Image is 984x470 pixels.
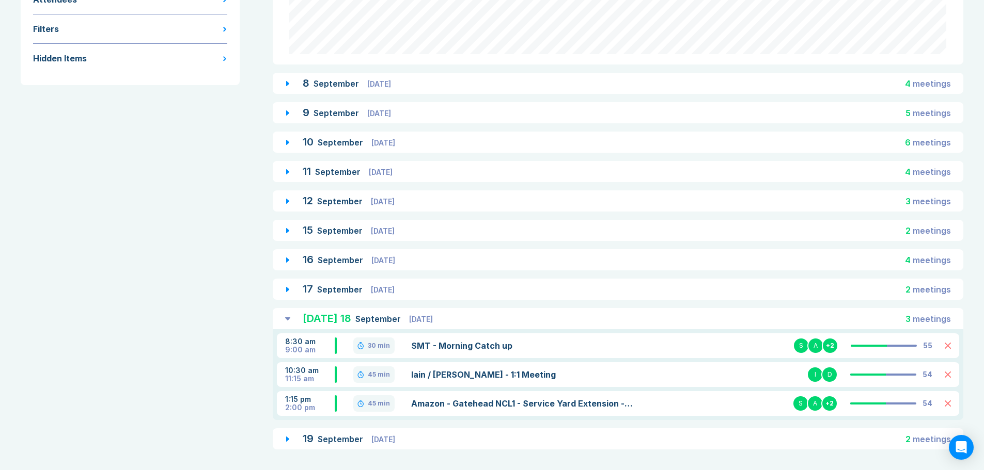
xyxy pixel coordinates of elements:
[905,434,911,444] span: 2
[945,343,951,349] button: Delete
[371,285,395,294] span: [DATE]
[913,255,951,265] span: meeting s
[945,400,951,407] button: Delete
[303,165,311,177] span: 11
[409,315,433,323] span: [DATE]
[368,370,390,379] div: 45 min
[303,77,309,89] span: 8
[318,137,365,148] span: September
[369,168,393,176] span: [DATE]
[371,226,395,235] span: [DATE]
[792,395,809,412] div: S
[807,366,823,383] div: I
[821,366,838,383] div: D
[371,256,395,265] span: [DATE]
[913,167,951,177] span: meeting s
[923,342,932,350] div: 55
[913,284,951,295] span: meeting s
[945,371,951,378] button: Delete
[371,197,395,206] span: [DATE]
[949,435,974,460] div: Open Intercom Messenger
[318,255,365,265] span: September
[411,397,633,410] a: Amazon - Gatehead NCL1 - Service Yard Extension - SMT review
[285,395,335,403] div: 1:15 pm
[821,395,838,412] div: + 2
[303,432,314,445] span: 19
[285,366,335,375] div: 10:30 am
[923,399,932,408] div: 54
[905,225,911,236] span: 2
[314,78,361,89] span: September
[314,108,361,118] span: September
[411,339,633,352] a: SMT - Morning Catch up
[367,79,391,88] span: [DATE]
[368,342,390,350] div: 30 min
[411,368,633,381] a: Iain / [PERSON_NAME] - 1:1 Meeting
[368,399,390,408] div: 45 min
[285,403,335,412] div: 2:00 pm
[913,225,951,236] span: meeting s
[913,108,951,118] span: meeting s
[905,284,911,295] span: 2
[913,137,951,148] span: meeting s
[905,78,911,89] span: 4
[807,395,823,412] div: A
[913,78,951,89] span: meeting s
[371,138,395,147] span: [DATE]
[303,136,314,148] span: 10
[793,337,809,354] div: S
[303,312,351,325] span: [DATE] 18
[913,196,951,206] span: meeting s
[285,346,335,354] div: 9:00 am
[905,167,911,177] span: 4
[355,314,403,324] span: September
[285,337,335,346] div: 8:30 am
[303,283,313,295] span: 17
[317,284,365,295] span: September
[33,52,87,64] div: Hidden Items
[33,23,59,35] div: Filters
[303,253,314,266] span: 16
[318,434,365,444] span: September
[315,167,363,177] span: September
[317,196,365,206] span: September
[303,195,313,207] span: 12
[822,337,838,354] div: + 2
[905,108,911,118] span: 5
[303,224,313,236] span: 15
[905,137,911,148] span: 6
[317,225,365,236] span: September
[923,370,932,379] div: 54
[807,337,824,354] div: A
[285,375,335,383] div: 11:15 am
[905,314,911,324] span: 3
[905,196,911,206] span: 3
[367,109,391,118] span: [DATE]
[913,314,951,324] span: meeting s
[371,435,395,444] span: [DATE]
[905,255,911,265] span: 4
[303,106,309,119] span: 9
[913,434,951,444] span: meeting s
